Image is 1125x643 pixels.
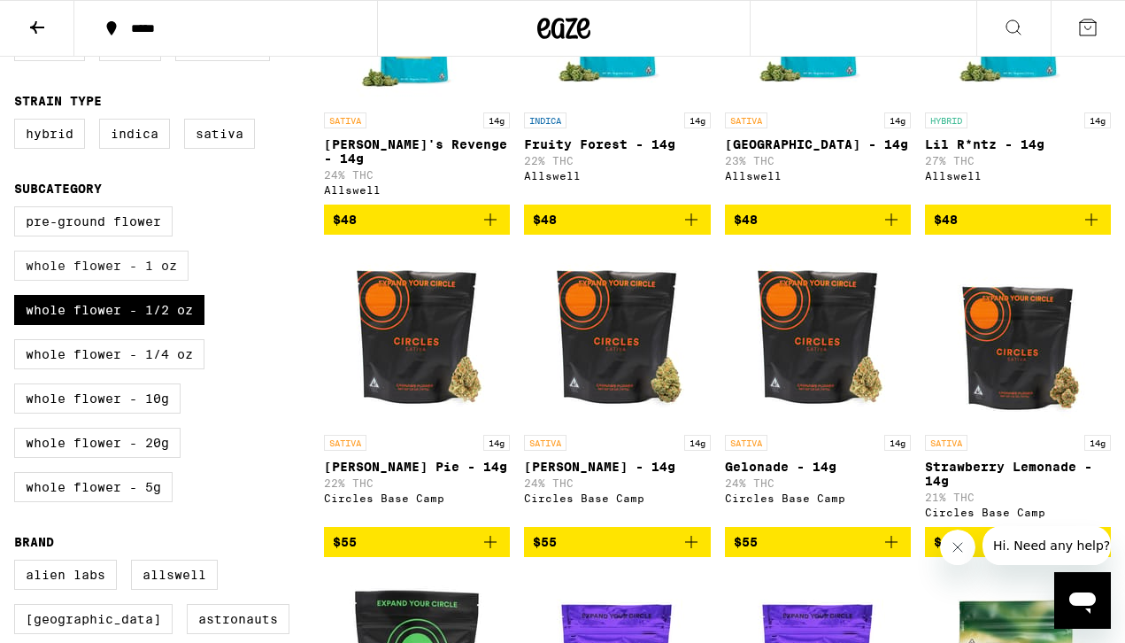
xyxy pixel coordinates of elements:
div: Circles Base Camp [925,507,1111,518]
p: SATIVA [725,435,767,451]
a: Open page for Strawberry Lemonade - 14g from Circles Base Camp [925,249,1111,527]
button: Add to bag [324,205,510,235]
label: Astronauts [187,604,289,634]
p: SATIVA [324,112,366,128]
span: $55 [734,535,758,549]
label: Hybrid [14,119,85,149]
img: Circles Base Camp - Gelonade - 14g [729,249,906,426]
p: 22% THC [324,477,510,489]
p: 24% THC [725,477,911,489]
div: Allswell [925,170,1111,182]
iframe: Message from company [982,526,1111,565]
label: [GEOGRAPHIC_DATA] [14,604,173,634]
p: 14g [1084,112,1111,128]
label: Whole Flower - 1/2 oz [14,295,204,325]
p: [PERSON_NAME] Pie - 14g [324,460,510,474]
label: Whole Flower - 5g [14,472,173,502]
p: SATIVA [524,435,566,451]
button: Add to bag [524,205,710,235]
button: Add to bag [725,205,911,235]
p: 14g [483,435,510,451]
p: SATIVA [725,112,767,128]
p: SATIVA [324,435,366,451]
button: Add to bag [725,527,911,557]
p: 22% THC [524,155,710,167]
div: Allswell [324,184,510,196]
p: 23% THC [725,155,911,167]
p: 14g [1084,435,1111,451]
span: $48 [333,213,357,227]
p: [PERSON_NAME] - 14g [524,460,710,474]
label: Allswell [131,560,218,590]
span: $55 [333,535,357,549]
label: Whole Flower - 1 oz [14,251,189,281]
p: Strawberry Lemonade - 14g [925,460,1111,488]
p: 21% THC [925,492,1111,503]
button: Add to bag [925,527,1111,557]
span: $55 [533,535,557,549]
p: Fruity Forest - 14g [524,137,710,151]
p: 14g [684,435,711,451]
span: $48 [934,213,958,227]
p: 14g [884,112,911,128]
iframe: Button to launch messaging window [1054,572,1111,629]
a: Open page for Gelonade - 14g from Circles Base Camp [725,249,911,527]
p: 24% THC [324,169,510,181]
div: Allswell [725,170,911,182]
div: Circles Base Camp [324,492,510,504]
p: [GEOGRAPHIC_DATA] - 14g [725,137,911,151]
button: Add to bag [925,205,1111,235]
button: Add to bag [324,527,510,557]
div: Allswell [524,170,710,182]
label: Pre-ground Flower [14,206,173,236]
img: Circles Base Camp - Berry Pie - 14g [328,249,505,426]
label: Alien Labs [14,560,117,590]
p: HYBRID [925,112,967,128]
button: Add to bag [524,527,710,557]
p: INDICA [524,112,566,128]
label: Whole Flower - 1/4 oz [14,339,204,369]
label: Whole Flower - 10g [14,383,181,414]
p: 27% THC [925,155,1111,167]
a: Open page for Berry Pie - 14g from Circles Base Camp [324,249,510,527]
p: Lil R*ntz - 14g [925,137,1111,151]
label: Sativa [184,119,255,149]
legend: Brand [14,535,54,549]
p: 14g [684,112,711,128]
div: Circles Base Camp [725,492,911,504]
label: Whole Flower - 20g [14,428,181,458]
img: Circles Base Camp - Gush Rush - 14g [528,249,705,426]
iframe: Close message [940,530,975,565]
p: 24% THC [524,477,710,489]
a: Open page for Gush Rush - 14g from Circles Base Camp [524,249,710,527]
span: $48 [734,213,758,227]
p: 14g [483,112,510,128]
p: Gelonade - 14g [725,460,911,474]
p: SATIVA [925,435,967,451]
img: Circles Base Camp - Strawberry Lemonade - 14g [929,249,1106,426]
span: $55 [934,535,958,549]
legend: Subcategory [14,182,102,196]
label: Indica [99,119,170,149]
div: Circles Base Camp [524,492,710,504]
legend: Strain Type [14,94,102,108]
p: [PERSON_NAME]'s Revenge - 14g [324,137,510,166]
p: 14g [884,435,911,451]
span: $48 [533,213,557,227]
